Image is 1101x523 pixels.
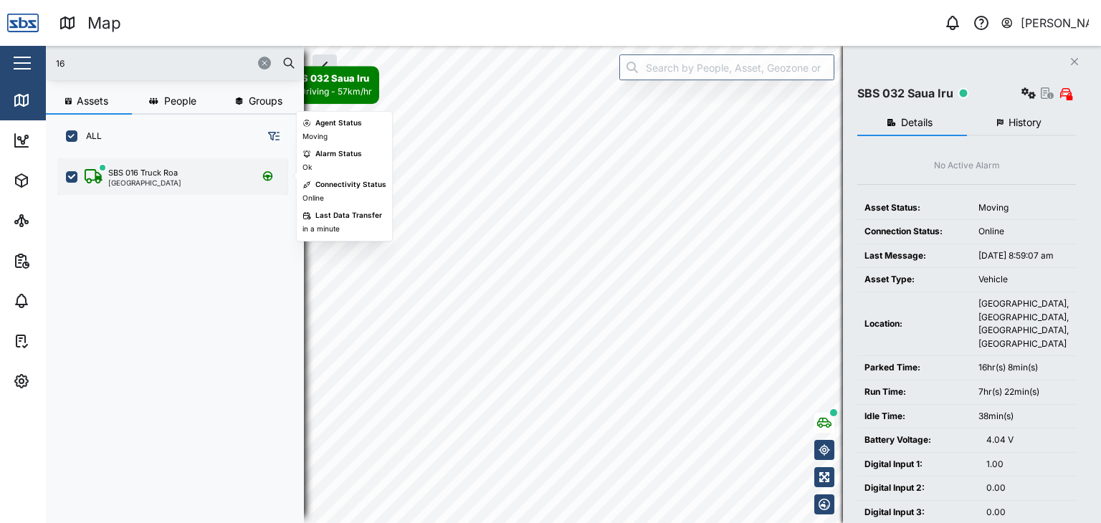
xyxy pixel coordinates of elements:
[934,159,1000,173] div: No Active Alarm
[315,117,362,129] div: Agent Status
[249,96,282,106] span: Groups
[54,52,295,74] input: Search assets or drivers
[37,133,102,148] div: Dashboard
[164,96,196,106] span: People
[864,506,972,519] div: Digital Input 3:
[978,201,1069,215] div: Moving
[864,201,964,215] div: Asset Status:
[7,7,39,39] img: Main Logo
[315,210,382,221] div: Last Data Transfer
[77,130,102,142] label: ALL
[978,385,1069,399] div: 7hr(s) 22min(s)
[37,92,70,108] div: Map
[864,273,964,287] div: Asset Type:
[302,131,328,143] div: Moving
[37,213,72,229] div: Sites
[864,481,972,495] div: Digital Input 2:
[986,506,1069,519] div: 0.00
[978,249,1069,263] div: [DATE] 8:59:07 am
[37,293,82,309] div: Alarms
[1000,13,1090,33] button: [PERSON_NAME]
[246,66,379,104] div: Map marker
[986,458,1069,471] div: 1.00
[1009,117,1042,128] span: History
[864,317,964,331] div: Location:
[57,153,303,512] div: grid
[864,249,964,263] div: Last Message:
[864,361,964,375] div: Parked Time:
[108,179,181,186] div: [GEOGRAPHIC_DATA]
[864,458,972,471] div: Digital Input 1:
[978,361,1069,375] div: 16hr(s) 8min(s)
[986,481,1069,495] div: 0.00
[864,225,964,239] div: Connection Status:
[619,54,834,80] input: Search by People, Asset, Geozone or Place
[857,85,953,102] div: SBS 032 Saua Iru
[46,46,1101,523] canvas: Map
[37,173,82,188] div: Assets
[978,410,1069,423] div: 38min(s)
[302,224,340,235] div: in a minute
[986,433,1069,447] div: 4.04 V
[1021,14,1090,32] div: [PERSON_NAME]
[842,126,1007,163] div: Map marker
[315,148,362,160] div: Alarm Status
[864,433,972,447] div: Battery Voltage:
[87,11,121,36] div: Map
[37,333,77,349] div: Tasks
[37,373,88,389] div: Settings
[37,253,86,269] div: Reports
[978,225,1069,239] div: Online
[315,179,386,191] div: Connectivity Status
[978,297,1069,350] div: [GEOGRAPHIC_DATA], [GEOGRAPHIC_DATA], [GEOGRAPHIC_DATA], [GEOGRAPHIC_DATA]
[864,385,964,399] div: Run Time:
[108,167,178,179] div: SBS 016 Truck Roa
[978,273,1069,287] div: Vehicle
[289,71,372,85] div: SBS 032 Saua Iru
[77,96,108,106] span: Assets
[302,162,312,173] div: Ok
[864,410,964,423] div: Idle Time:
[300,85,372,99] div: Driving - 57km/hr
[302,193,324,204] div: Online
[901,117,933,128] span: Details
